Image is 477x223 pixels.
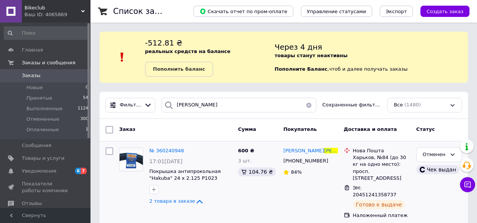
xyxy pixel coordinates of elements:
span: 6 [75,168,81,174]
span: Через 4 дня [275,42,322,52]
span: (1480) [405,102,421,108]
span: Доставка и оплата [344,126,397,132]
div: Готово к выдаче [353,200,405,209]
span: Выполненные [26,105,63,112]
a: Создать заказ [413,8,469,14]
div: Наложенный платеж [353,212,410,219]
span: Сообщения [22,142,51,149]
button: Чат с покупателем [460,177,475,192]
b: Пополнить баланс [153,66,205,72]
span: Создать заказ [426,9,463,14]
span: Уведомления [22,168,56,174]
a: № 360240948 [149,148,184,153]
span: 1124 [78,105,88,112]
span: 7 [81,168,87,174]
span: Принятые [26,95,52,102]
div: Нова Пошта [353,147,410,154]
span: 1 [86,126,88,133]
span: Новые [26,84,43,91]
a: Пополнить баланс [145,62,213,77]
span: Покупатель [283,126,317,132]
span: Сумма [238,126,256,132]
span: 0 [86,84,88,91]
span: 54 [83,95,88,102]
b: Пополните Баланс [275,66,327,72]
img: Фото товару [120,150,143,169]
span: Все [394,102,403,109]
button: Скачать отчет по пром-оплате [193,6,293,17]
button: Экспорт [380,6,413,17]
a: 2 товара в заказе [149,198,204,204]
input: Поиск [4,26,89,40]
span: Скачать отчет по пром-оплате [199,8,287,15]
div: Ваш ID: 4065869 [25,11,90,18]
div: 104.76 ₴ [238,167,276,176]
span: Главная [22,47,43,53]
button: Управление статусами [301,6,372,17]
span: 17:01[DATE] [149,158,183,164]
b: товары станут неактивны [275,53,348,58]
span: Заказ [119,126,135,132]
h1: Список заказов [113,7,178,16]
span: -512.81 ₴ [145,38,183,47]
span: Статус [416,126,435,132]
span: Отмененные [26,116,59,123]
span: Управление статусами [307,9,366,14]
span: [PERSON_NAME] [283,148,324,153]
span: Bikeclub [25,5,81,11]
span: 600 ₴ [238,148,254,153]
div: Чек выдан [416,165,459,174]
a: Покрышка антипрокольная "Hakuba" 24 x 2.125 P1023 [149,168,221,181]
span: Заказы и сообщения [22,59,75,66]
span: Экспорт [386,9,407,14]
span: Сохраненные фильтры: [322,102,382,109]
span: Заказы [22,72,40,79]
span: 84% [291,169,302,175]
span: Фильтры [120,102,141,109]
span: Отзывы [22,200,42,207]
span: Оплаченные [26,126,59,133]
button: Создать заказ [420,6,469,17]
b: реальных средств на балансе [145,49,231,54]
span: [PHONE_NUMBER] [283,158,328,164]
div: Отменен [423,151,446,159]
span: 3 шт. [238,158,252,164]
span: Показатели работы компании [22,181,70,194]
span: [PERSON_NAME] [324,148,365,153]
input: Поиск по номеру заказа, ФИО покупателя, номеру телефона, Email, номеру накладной [161,98,316,112]
span: Товары и услуги [22,155,64,162]
span: 2 товара в заказе [149,199,195,204]
button: Очистить [301,98,316,112]
img: :exclamation: [117,52,128,63]
a: Фото товару [119,147,143,171]
span: 300 [80,116,88,123]
a: [PERSON_NAME][PERSON_NAME] [283,147,337,155]
div: , чтоб и далее получать заказы [275,38,468,77]
span: ЭН: 20451241358737 [353,185,397,198]
div: Харьков, №84 (до 30 кг на одно место): просп. [STREET_ADDRESS] [353,154,410,182]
